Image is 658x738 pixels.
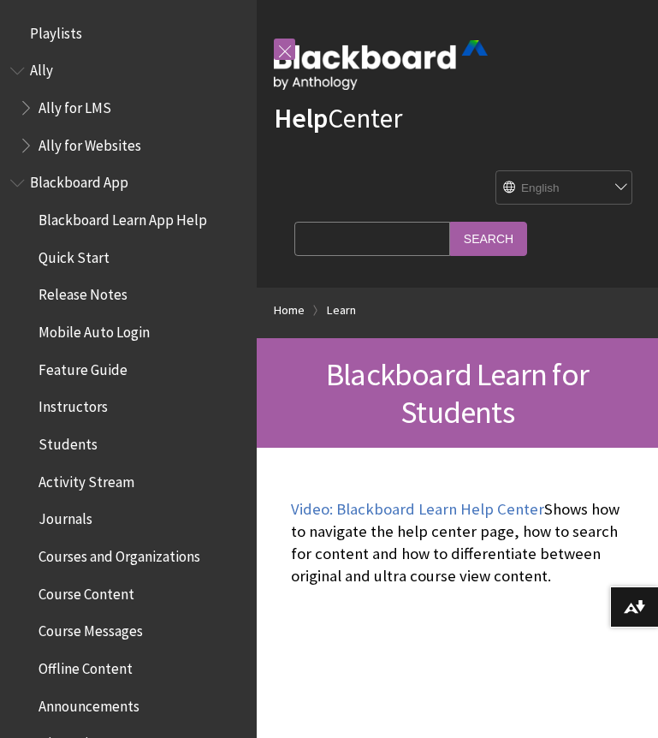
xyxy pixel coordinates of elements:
[10,57,246,160] nav: Book outline for Anthology Ally Help
[39,318,150,341] span: Mobile Auto Login
[39,281,127,304] span: Release Notes
[39,654,133,677] span: Offline Content
[39,617,143,640] span: Course Messages
[450,222,527,255] input: Search
[274,40,488,90] img: Blackboard by Anthology
[30,57,53,80] span: Ally
[39,355,127,378] span: Feature Guide
[39,131,141,154] span: Ally for Websites
[39,430,98,453] span: Students
[30,169,128,192] span: Blackboard App
[274,300,305,321] a: Home
[39,692,139,715] span: Announcements
[274,101,328,135] strong: Help
[10,19,246,48] nav: Book outline for Playlists
[39,205,207,229] span: Blackboard Learn App Help
[326,354,589,431] span: Blackboard Learn for Students
[39,467,134,491] span: Activity Stream
[30,19,82,42] span: Playlists
[327,300,356,321] a: Learn
[496,171,633,205] select: Site Language Selector
[39,243,110,266] span: Quick Start
[291,499,544,520] a: Video: Blackboard Learn Help Center
[39,505,92,528] span: Journals
[39,93,111,116] span: Ally for LMS
[39,542,200,565] span: Courses and Organizations
[274,101,402,135] a: HelpCenter
[39,393,108,416] span: Instructors
[291,498,624,588] p: Shows how to navigate the help center page, how to search for content and how to differentiate be...
[39,580,134,603] span: Course Content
